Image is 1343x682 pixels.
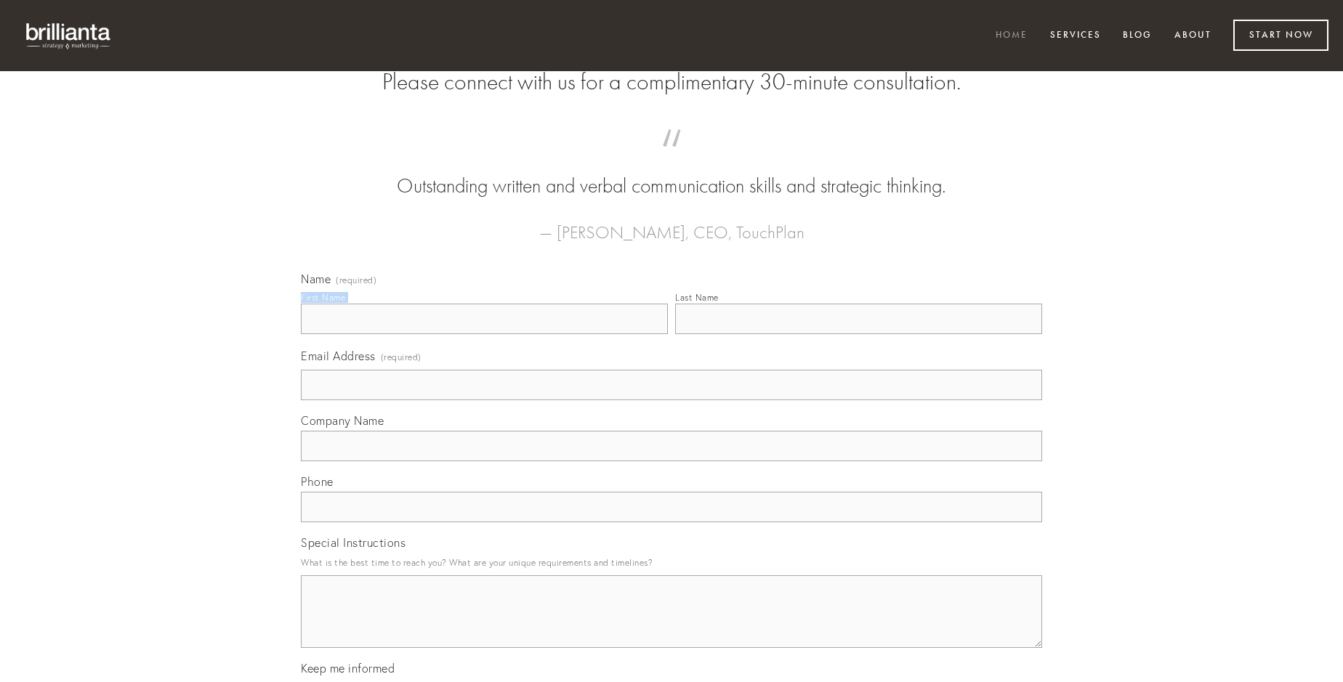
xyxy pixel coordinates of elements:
[324,200,1019,247] figcaption: — [PERSON_NAME], CEO, TouchPlan
[301,68,1042,96] h2: Please connect with us for a complimentary 30-minute consultation.
[324,144,1019,172] span: “
[15,15,124,57] img: brillianta - research, strategy, marketing
[301,413,384,428] span: Company Name
[301,553,1042,572] p: What is the best time to reach you? What are your unique requirements and timelines?
[675,292,719,303] div: Last Name
[1165,24,1221,48] a: About
[301,474,334,489] span: Phone
[301,272,331,286] span: Name
[381,347,422,367] span: (required)
[301,535,406,550] span: Special Instructions
[301,661,395,675] span: Keep me informed
[986,24,1037,48] a: Home
[336,276,376,285] span: (required)
[324,144,1019,200] blockquote: Outstanding written and verbal communication skills and strategic thinking.
[301,292,345,303] div: First Name
[1113,24,1161,48] a: Blog
[301,349,376,363] span: Email Address
[1233,20,1328,51] a: Start Now
[1041,24,1110,48] a: Services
